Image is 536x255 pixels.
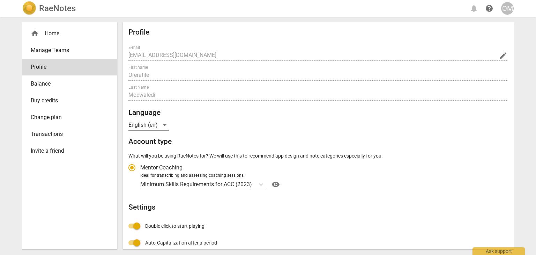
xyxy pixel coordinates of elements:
span: Manage Teams [31,46,103,54]
a: Profile [22,59,117,75]
a: Buy credits [22,92,117,109]
span: Invite a friend [31,147,103,155]
a: Help [483,2,496,15]
a: Change plan [22,109,117,126]
button: Change Email [498,51,508,60]
button: OM [501,2,514,15]
input: Ideal for transcribing and assessing coaching sessionsMinimum Skills Requirements for ACC (2023)Help [253,181,254,188]
span: Change plan [31,113,103,122]
span: Balance [31,80,103,88]
h2: RaeNotes [39,3,76,13]
span: visibility [270,180,281,189]
a: Manage Teams [22,42,117,59]
img: Logo [22,1,36,15]
span: help [485,4,493,13]
div: Account type [128,159,508,190]
div: English (en) [128,119,169,131]
label: First name [128,65,148,70]
a: Invite a friend [22,143,117,159]
a: Transactions [22,126,117,143]
a: Balance [22,75,117,92]
h2: Language [128,108,508,117]
span: home [31,29,39,38]
span: Profile [31,63,103,71]
span: Mentor Coaching [140,163,183,172]
h2: Account type [128,137,508,146]
div: Ideal for transcribing and assessing coaching sessions [140,173,506,179]
span: Buy credits [31,96,103,105]
a: LogoRaeNotes [22,1,76,15]
label: E-mail [128,45,140,50]
div: Home [22,25,117,42]
h2: Settings [128,203,508,212]
div: Ask support [472,247,525,255]
span: edit [499,51,507,60]
button: Help [270,179,281,190]
div: Home [31,29,103,38]
span: Double click to start playing [145,223,204,230]
label: Last Name [128,85,149,89]
a: Help [267,179,281,190]
span: Auto-Capitalization after a period [145,239,217,247]
span: Transactions [31,130,103,138]
h2: Profile [128,28,508,37]
p: Minimum Skills Requirements for ACC (2023) [140,180,252,188]
p: What will you be using RaeNotes for? We will use this to recommend app design and note categories... [128,152,508,160]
